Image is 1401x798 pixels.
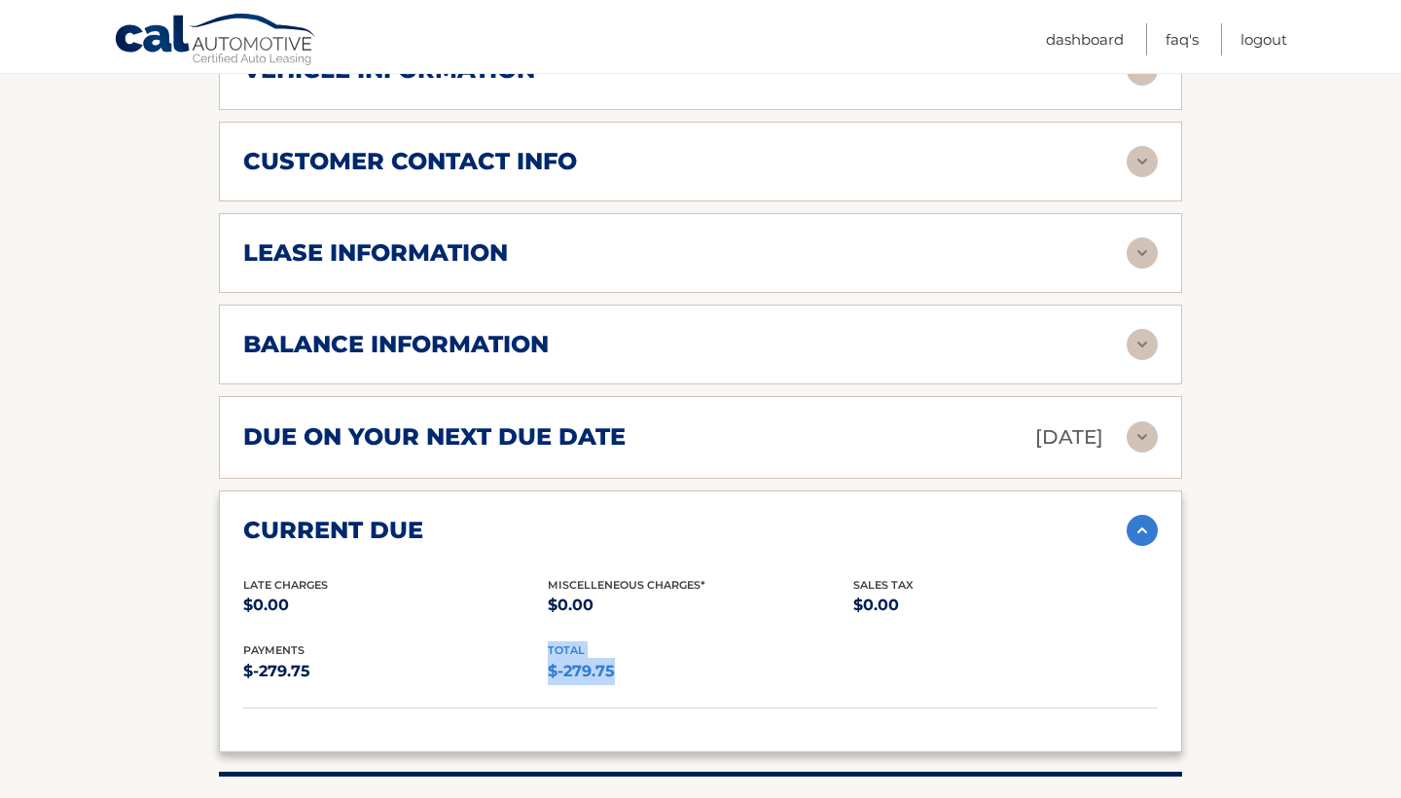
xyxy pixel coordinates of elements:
[853,592,1158,619] p: $0.00
[1240,23,1287,55] a: Logout
[243,592,548,619] p: $0.00
[114,13,318,69] a: Cal Automotive
[1127,421,1158,453] img: accordion-rest.svg
[243,330,549,359] h2: balance information
[1127,146,1158,177] img: accordion-rest.svg
[243,658,548,685] p: $-279.75
[548,592,852,619] p: $0.00
[1046,23,1124,55] a: Dashboard
[1127,237,1158,269] img: accordion-rest.svg
[548,578,705,592] span: Miscelleneous Charges*
[1127,329,1158,360] img: accordion-rest.svg
[853,578,914,592] span: Sales Tax
[548,643,585,657] span: total
[243,422,626,452] h2: due on your next due date
[1166,23,1199,55] a: FAQ's
[243,578,328,592] span: Late Charges
[243,516,423,545] h2: current due
[548,658,852,685] p: $-279.75
[243,643,305,657] span: payments
[1035,420,1103,454] p: [DATE]
[1127,515,1158,546] img: accordion-active.svg
[243,147,577,176] h2: customer contact info
[243,238,508,268] h2: lease information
